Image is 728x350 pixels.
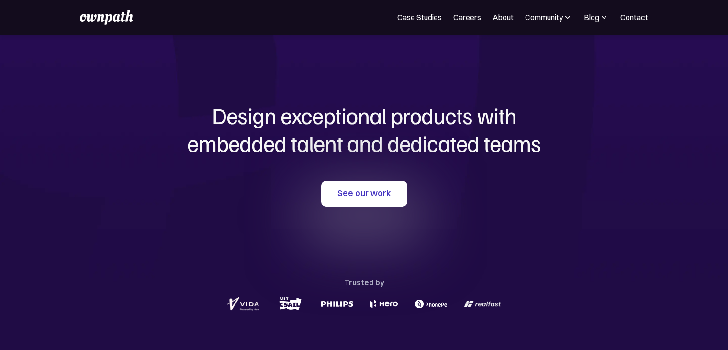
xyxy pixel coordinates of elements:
[453,12,481,23] a: Careers
[397,12,442,23] a: Case Studies
[525,12,563,23] div: Community
[321,181,407,207] a: See our work
[134,102,594,157] h1: Design exceptional products with embedded talent and dedicated teams
[344,276,384,289] div: Trusted by
[525,12,572,23] div: Community
[493,12,514,23] a: About
[584,12,599,23] div: Blog
[620,12,648,23] a: Contact
[584,12,609,23] div: Blog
